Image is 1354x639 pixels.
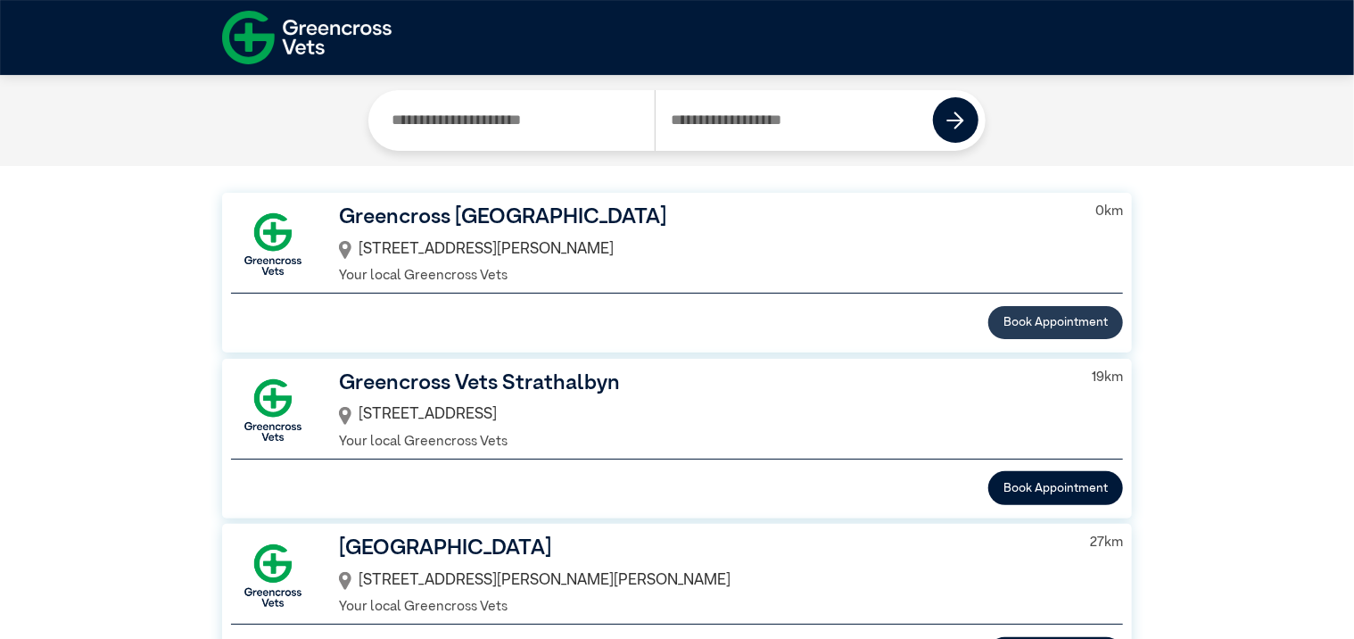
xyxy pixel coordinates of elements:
input: Search by Clinic Name [376,90,654,151]
img: f-logo [222,4,392,71]
p: 0 km [1095,202,1123,222]
input: Search by Postcode [655,90,934,151]
p: Your local Greencross Vets [339,266,1071,286]
div: [STREET_ADDRESS][PERSON_NAME] [339,234,1071,266]
p: 27 km [1090,533,1123,553]
button: Book Appointment [988,306,1123,339]
p: Your local Greencross Vets [339,432,1068,452]
img: GX-Square.png [231,203,315,286]
h3: Greencross [GEOGRAPHIC_DATA] [339,202,1071,234]
h3: Greencross Vets Strathalbyn [339,368,1068,400]
p: 19 km [1092,368,1123,388]
img: GX-Square.png [231,369,315,452]
img: icon-right [946,112,964,129]
h3: [GEOGRAPHIC_DATA] [339,533,1066,565]
div: [STREET_ADDRESS][PERSON_NAME][PERSON_NAME] [339,565,1066,597]
button: Book Appointment [988,471,1123,504]
p: Your local Greencross Vets [339,597,1066,618]
div: [STREET_ADDRESS] [339,399,1068,431]
img: GX-Square.png [231,534,315,618]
